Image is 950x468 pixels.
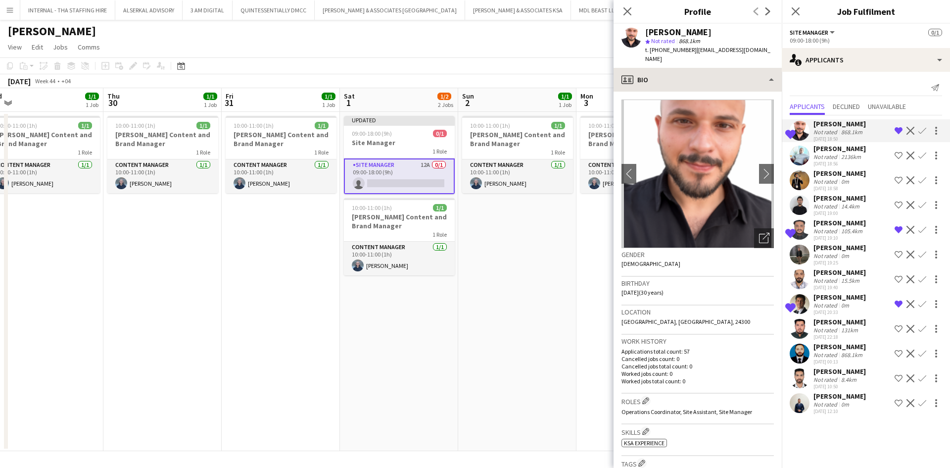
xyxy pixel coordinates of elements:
app-card-role: Site Manager12A0/109:00-18:00 (9h) [344,158,455,194]
div: [DATE] [8,76,31,86]
h3: Site Manager [344,138,455,147]
span: 10:00-11:00 (1h) [588,122,628,129]
span: Mon [580,92,593,101]
a: Jobs [49,41,72,53]
div: [DATE] 20:33 [813,309,866,315]
p: Applications total count: 57 [621,348,774,355]
button: ALSERKAL ADVISORY [115,0,183,20]
div: 8.4km [839,376,858,383]
div: [DATE] 19:10 [813,235,866,241]
h3: Birthday [621,279,774,288]
span: 1 Role [551,149,565,156]
span: Thu [107,92,120,101]
div: 0m [839,302,851,309]
div: 10:00-11:00 (1h)1/1[PERSON_NAME] Content and Brand Manager1 RoleContent Manager1/110:00-11:00 (1h... [107,116,218,193]
div: [PERSON_NAME] [813,268,866,277]
div: Not rated [813,203,839,210]
div: Bio [614,68,782,92]
div: 1 Job [204,101,217,108]
div: [PERSON_NAME] [813,169,866,178]
p: Cancelled jobs count: 0 [621,355,774,363]
div: Not rated [813,252,839,260]
a: View [4,41,26,53]
span: Site Manager [790,29,828,36]
span: Declined [833,103,860,110]
span: | [EMAIL_ADDRESS][DOMAIN_NAME] [645,46,770,62]
span: 0/1 [433,130,447,137]
div: [DATE] 18:50 [813,136,866,142]
span: 1/1 [433,204,447,211]
div: [PERSON_NAME] [813,194,866,203]
span: 1/1 [203,93,217,100]
app-job-card: 10:00-11:00 (1h)1/1[PERSON_NAME] Content and Brand Manager1 RoleContent Manager1/110:00-11:00 (1h... [580,116,691,193]
span: 1 Role [432,148,447,155]
div: 14.4km [839,203,861,210]
span: 1/1 [322,93,335,100]
div: 2 Jobs [438,101,453,108]
span: Sat [344,92,355,101]
h3: Roles [621,396,774,406]
app-card-role: Content Manager1/110:00-11:00 (1h)[PERSON_NAME] [344,242,455,275]
span: 3 [579,97,593,108]
span: 1/1 [558,93,572,100]
div: [PERSON_NAME] [813,218,866,227]
div: 09:00-18:00 (9h) [790,37,942,44]
div: 10:00-11:00 (1h)1/1[PERSON_NAME] Content and Brand Manager1 RoleContent Manager1/110:00-11:00 (1h... [226,116,336,193]
div: [DATE] 10:50 [813,383,866,390]
span: 1 Role [432,231,447,238]
app-job-card: 10:00-11:00 (1h)1/1[PERSON_NAME] Content and Brand Manager1 RoleContent Manager1/110:00-11:00 (1h... [462,116,573,193]
div: 2136km [839,153,863,160]
h3: [PERSON_NAME] Content and Brand Manager [580,130,691,148]
span: Applicants [790,103,825,110]
span: 09:00-18:00 (9h) [352,130,392,137]
h3: [PERSON_NAME] Content and Brand Manager [107,130,218,148]
span: 1 Role [196,149,210,156]
span: Edit [32,43,43,52]
div: 868.1km [839,128,864,136]
div: [DATE] 00:13 [813,359,866,365]
div: Not rated [813,376,839,383]
app-card-role: Content Manager1/110:00-11:00 (1h)[PERSON_NAME] [580,159,691,193]
h3: Gender [621,250,774,259]
div: 0m [839,252,851,260]
app-card-role: Content Manager1/110:00-11:00 (1h)[PERSON_NAME] [462,159,573,193]
div: Not rated [813,302,839,309]
span: Jobs [53,43,68,52]
span: 10:00-11:00 (1h) [470,122,510,129]
app-job-card: Updated09:00-18:00 (9h)0/1Site Manager1 RoleSite Manager12A0/109:00-18:00 (9h) [344,116,455,194]
div: Open photos pop-in [754,228,774,248]
span: [GEOGRAPHIC_DATA], [GEOGRAPHIC_DATA], 24300 [621,318,750,325]
div: [PERSON_NAME] [813,144,866,153]
button: QUINTESSENTIALLY DMCC [233,0,315,20]
h3: Work history [621,337,774,346]
div: +04 [61,77,71,85]
span: KSA Experience [624,439,665,447]
div: 10:00-11:00 (1h)1/1[PERSON_NAME] Content and Brand Manager1 RoleContent Manager1/110:00-11:00 (1h... [344,198,455,275]
span: View [8,43,22,52]
div: [DATE] 12:10 [813,408,866,415]
h3: [PERSON_NAME] Content and Brand Manager [462,130,573,148]
div: Not rated [813,401,839,408]
div: Not rated [813,326,839,334]
app-card-role: Content Manager1/110:00-11:00 (1h)[PERSON_NAME] [226,159,336,193]
div: 1 Job [322,101,335,108]
span: 868.1km [677,37,702,45]
div: 105.4km [839,227,864,235]
span: [DATE] (30 years) [621,289,664,296]
div: Not rated [813,153,839,160]
p: Cancelled jobs total count: 0 [621,363,774,370]
div: [PERSON_NAME] [813,243,866,252]
div: [DATE] 22:18 [813,334,866,340]
span: 1/1 [551,122,565,129]
span: Sun [462,92,474,101]
button: MDL BEAST LLC [571,0,626,20]
span: 1/1 [196,122,210,129]
div: [PERSON_NAME] [813,317,866,326]
span: [DEMOGRAPHIC_DATA] [621,260,680,267]
button: [PERSON_NAME] & ASSOCIATES [GEOGRAPHIC_DATA] [315,0,465,20]
button: Site Manager [790,29,836,36]
button: [PERSON_NAME] & ASSOCIATES KSA [465,0,571,20]
div: Not rated [813,227,839,235]
span: 1/2 [437,93,451,100]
